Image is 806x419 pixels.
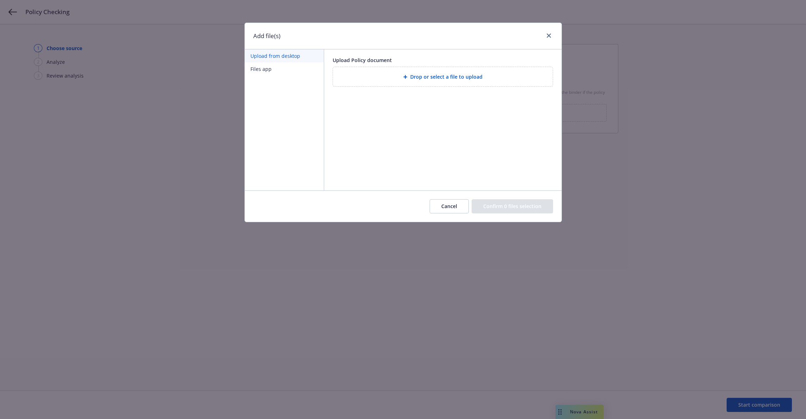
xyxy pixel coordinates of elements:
a: close [545,31,553,40]
div: Upload Policy document [333,56,553,64]
span: Drop or select a file to upload [410,73,483,80]
h1: Add file(s) [253,31,280,41]
button: Upload from desktop [245,49,324,62]
button: Files app [245,62,324,75]
div: Drop or select a file to upload [333,67,553,87]
button: Cancel [430,199,469,213]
